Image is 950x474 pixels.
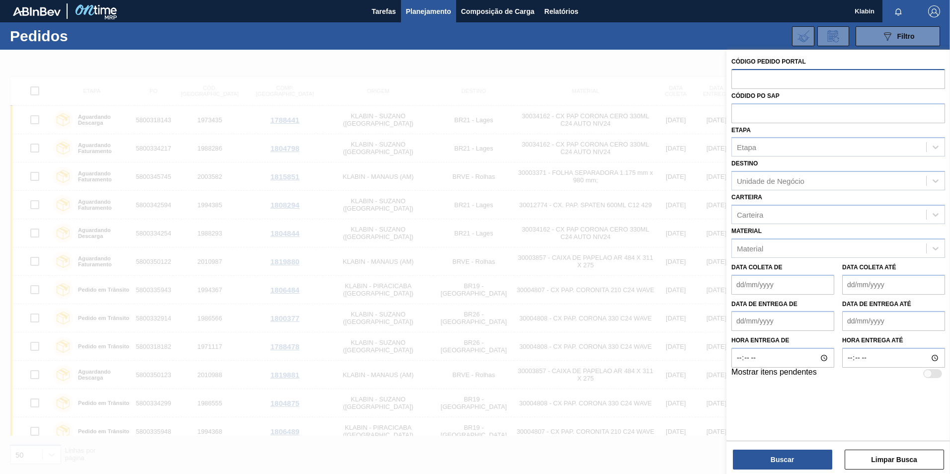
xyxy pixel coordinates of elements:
[842,333,945,348] label: Hora entrega até
[10,30,158,42] h1: Pedidos
[737,143,756,152] div: Etapa
[731,127,751,134] label: Etapa
[928,5,940,17] img: Logout
[792,26,814,46] div: Importar Negociações dos Pedidos
[731,160,758,167] label: Destino
[731,333,834,348] label: Hora entrega de
[737,210,763,219] div: Carteira
[731,58,806,65] label: Código Pedido Portal
[731,228,762,235] label: Material
[842,311,945,331] input: dd/mm/yyyy
[372,5,396,17] span: Tarefas
[737,177,804,185] div: Unidade de Negócio
[737,244,763,252] div: Material
[882,4,914,18] button: Notificações
[545,5,578,17] span: Relatórios
[731,301,797,308] label: Data de Entrega de
[731,275,834,295] input: dd/mm/yyyy
[842,275,945,295] input: dd/mm/yyyy
[731,311,834,331] input: dd/mm/yyyy
[461,5,535,17] span: Composição de Carga
[842,264,896,271] label: Data coleta até
[897,32,915,40] span: Filtro
[731,368,817,380] label: Mostrar itens pendentes
[856,26,940,46] button: Filtro
[731,264,782,271] label: Data coleta de
[842,301,911,308] label: Data de Entrega até
[731,194,762,201] label: Carteira
[406,5,451,17] span: Planejamento
[13,7,61,16] img: TNhmsLtSVTkK8tSr43FrP2fwEKptu5GPRR3wAAAABJRU5ErkJggg==
[817,26,849,46] div: Solicitação de Revisão de Pedidos
[731,92,780,99] label: Códido PO SAP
